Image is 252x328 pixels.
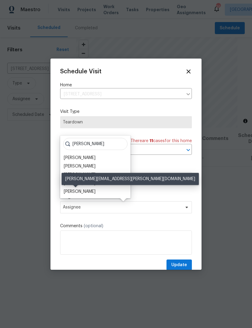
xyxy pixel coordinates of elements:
div: [PERSON_NAME][EMAIL_ADDRESS][PERSON_NAME][DOMAIN_NAME] [62,173,199,185]
div: [PERSON_NAME] [64,189,95,195]
div: [PERSON_NAME] [64,163,95,169]
label: Visit Type [60,109,192,115]
span: Close [185,68,192,75]
span: Update [171,261,187,269]
span: (optional) [84,224,103,228]
span: There are case s for this home [131,138,192,144]
input: Enter in an address [60,90,183,99]
span: Teardown [63,119,189,125]
label: Home [60,82,192,88]
label: Comments [60,223,192,229]
button: Update [166,260,192,271]
span: Schedule Visit [60,68,102,75]
button: Open [184,146,192,154]
span: Assignee [63,205,181,210]
div: [PERSON_NAME] [64,155,95,161]
span: 11 [150,139,153,143]
div: [PERSON_NAME] [64,172,95,178]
